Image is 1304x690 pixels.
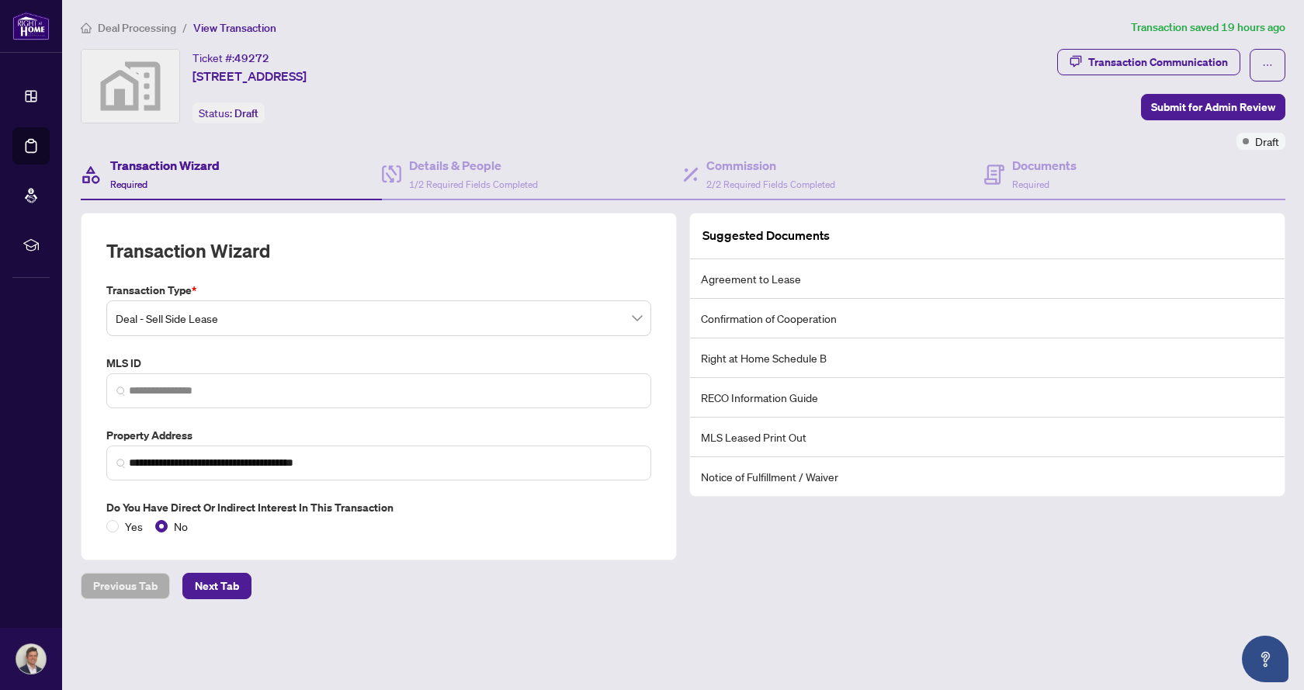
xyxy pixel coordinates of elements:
[1242,636,1288,682] button: Open asap
[119,518,149,535] span: Yes
[110,179,147,190] span: Required
[16,644,46,674] img: Profile Icon
[81,23,92,33] span: home
[702,226,830,245] article: Suggested Documents
[234,106,258,120] span: Draft
[706,156,835,175] h4: Commission
[409,179,538,190] span: 1/2 Required Fields Completed
[116,387,126,396] img: search_icon
[1057,49,1240,75] button: Transaction Communication
[81,50,179,123] img: svg%3e
[106,499,651,516] label: Do you have direct or indirect interest in this transaction
[706,179,835,190] span: 2/2 Required Fields Completed
[12,12,50,40] img: logo
[116,459,126,468] img: search_icon
[1151,95,1275,120] span: Submit for Admin Review
[690,259,1285,299] li: Agreement to Lease
[195,574,239,598] span: Next Tab
[690,338,1285,378] li: Right at Home Schedule B
[1141,94,1285,120] button: Submit for Admin Review
[116,303,642,333] span: Deal - Sell Side Lease
[690,457,1285,496] li: Notice of Fulfillment / Waiver
[106,238,270,263] h2: Transaction Wizard
[110,156,220,175] h4: Transaction Wizard
[106,427,651,444] label: Property Address
[106,282,651,299] label: Transaction Type
[193,21,276,35] span: View Transaction
[106,355,651,372] label: MLS ID
[234,51,269,65] span: 49272
[690,299,1285,338] li: Confirmation of Cooperation
[182,573,251,599] button: Next Tab
[192,49,269,67] div: Ticket #:
[98,21,176,35] span: Deal Processing
[192,67,307,85] span: [STREET_ADDRESS]
[168,518,194,535] span: No
[690,418,1285,457] li: MLS Leased Print Out
[690,378,1285,418] li: RECO Information Guide
[182,19,187,36] li: /
[1012,179,1049,190] span: Required
[81,573,170,599] button: Previous Tab
[1131,19,1285,36] article: Transaction saved 19 hours ago
[192,102,265,123] div: Status:
[409,156,538,175] h4: Details & People
[1262,60,1273,71] span: ellipsis
[1255,133,1279,150] span: Draft
[1012,156,1077,175] h4: Documents
[1088,50,1228,75] div: Transaction Communication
